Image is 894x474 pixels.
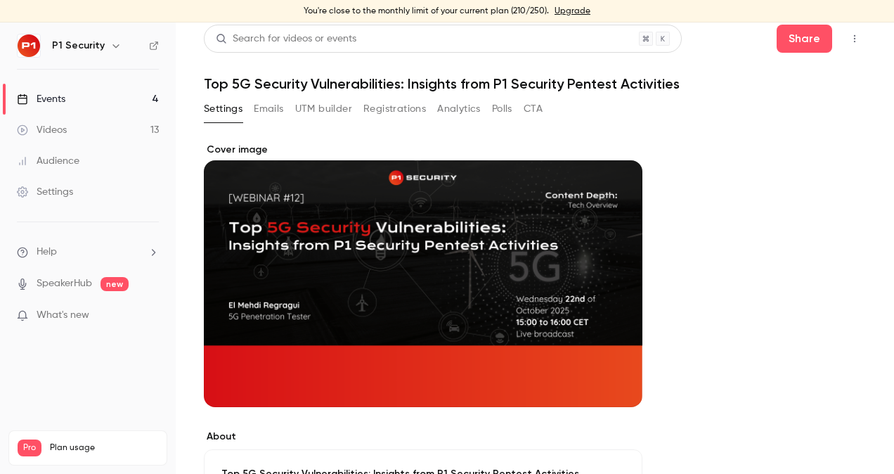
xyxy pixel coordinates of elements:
[204,75,866,92] h1: Top 5G Security Vulnerabilities: Insights from P1 Security Pentest Activities
[204,98,242,120] button: Settings
[50,442,158,454] span: Plan usage
[17,92,65,106] div: Events
[37,245,57,260] span: Help
[204,143,642,407] section: Cover image
[17,154,79,168] div: Audience
[524,98,543,120] button: CTA
[18,34,40,57] img: P1 Security
[37,276,92,291] a: SpeakerHub
[17,245,159,260] li: help-dropdown-opener
[52,39,105,53] h6: P1 Security
[437,98,481,120] button: Analytics
[17,123,67,137] div: Videos
[777,25,832,53] button: Share
[254,98,283,120] button: Emails
[555,6,590,17] a: Upgrade
[18,440,41,456] span: Pro
[37,308,89,323] span: What's new
[363,98,426,120] button: Registrations
[492,98,512,120] button: Polls
[204,430,642,444] label: About
[295,98,352,120] button: UTM builder
[204,143,642,157] label: Cover image
[17,185,73,199] div: Settings
[101,277,129,291] span: new
[216,32,356,46] div: Search for videos or events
